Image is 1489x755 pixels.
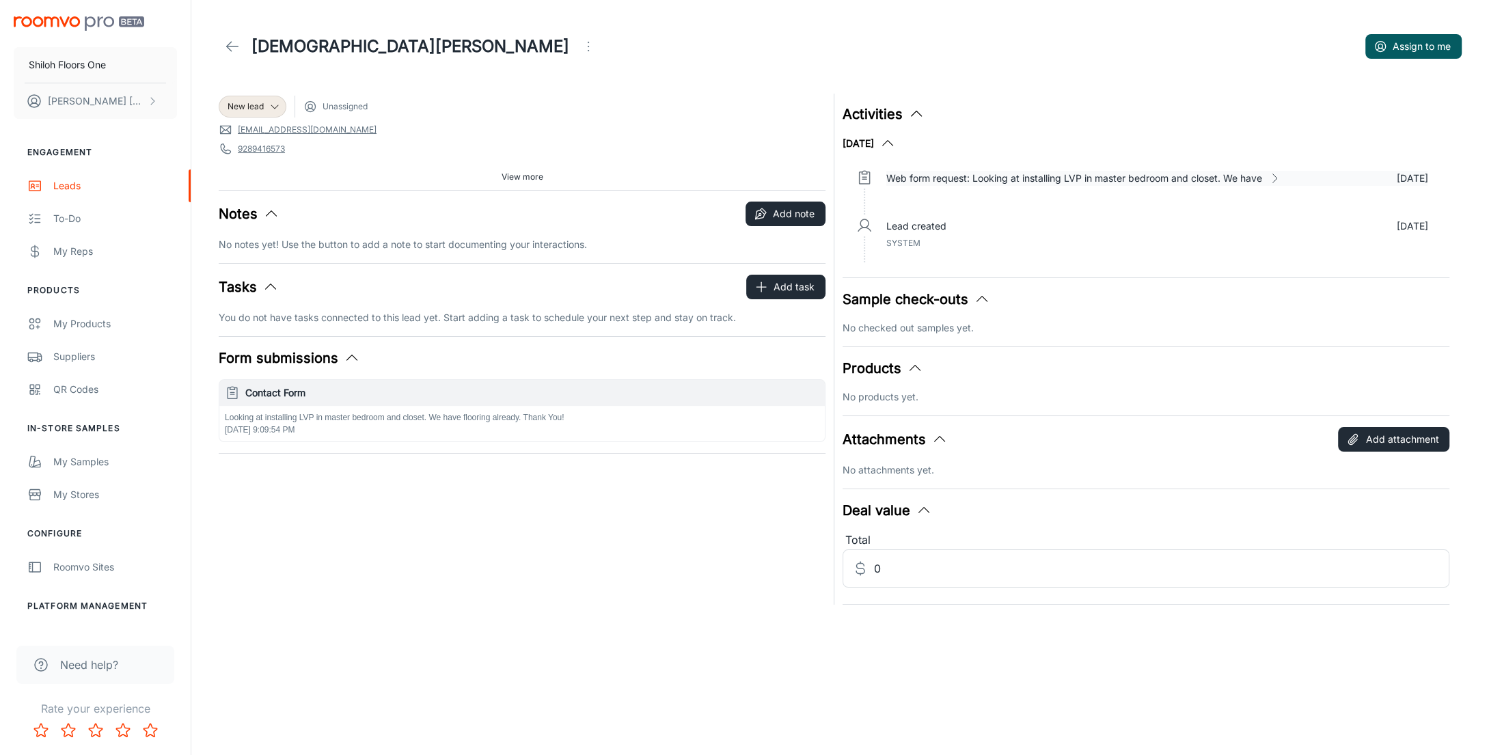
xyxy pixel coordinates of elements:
[14,16,144,31] img: Roomvo PRO Beta
[843,104,925,124] button: Activities
[843,429,948,450] button: Attachments
[238,143,285,155] a: 9289416573
[60,657,118,673] span: Need help?
[53,349,177,364] div: Suppliers
[1338,427,1449,452] button: Add attachment
[53,382,177,397] div: QR Codes
[1365,34,1462,59] button: Assign to me
[843,532,1449,549] div: Total
[53,454,177,469] div: My Samples
[53,316,177,331] div: My Products
[245,385,819,400] h6: Contact Form
[53,178,177,193] div: Leads
[746,202,825,226] button: Add note
[29,57,106,72] p: Shiloh Floors One
[53,244,177,259] div: My Reps
[228,100,264,113] span: New lead
[886,219,946,234] p: Lead created
[1396,219,1427,234] p: [DATE]
[502,171,543,183] span: View more
[53,560,177,575] div: Roomvo Sites
[575,33,602,60] button: Open menu
[219,277,279,297] button: Tasks
[843,289,990,310] button: Sample check-outs
[874,549,1449,588] input: Estimated deal value
[225,425,295,435] span: [DATE] 9:09:54 PM
[843,320,1449,335] p: No checked out samples yet.
[14,83,177,119] button: [PERSON_NAME] [PERSON_NAME]
[1396,171,1427,186] p: [DATE]
[53,211,177,226] div: To-do
[53,487,177,502] div: My Stores
[225,411,819,424] p: Looking at installing LVP in master bedroom and closet. We have flooring already. Thank You!
[219,380,825,441] button: Contact FormLooking at installing LVP in master bedroom and closet. We have flooring already. Tha...
[843,463,1449,478] p: No attachments yet.
[323,100,368,113] span: Unassigned
[886,238,920,248] span: System
[219,96,286,118] div: New lead
[251,34,569,59] h1: [DEMOGRAPHIC_DATA][PERSON_NAME]
[886,171,1262,186] p: Web form request: Looking at installing LVP in master bedroom and closet. We have
[14,47,177,83] button: Shiloh Floors One
[219,310,825,325] p: You do not have tasks connected to this lead yet. Start adding a task to schedule your next step ...
[219,237,825,252] p: No notes yet! Use the button to add a note to start documenting your interactions.
[843,358,923,379] button: Products
[219,204,279,224] button: Notes
[843,389,1449,404] p: No products yet.
[496,167,549,187] button: View more
[48,94,144,109] p: [PERSON_NAME] [PERSON_NAME]
[843,500,932,521] button: Deal value
[746,275,825,299] button: Add task
[219,348,360,368] button: Form submissions
[238,124,377,136] a: [EMAIL_ADDRESS][DOMAIN_NAME]
[843,135,896,152] button: [DATE]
